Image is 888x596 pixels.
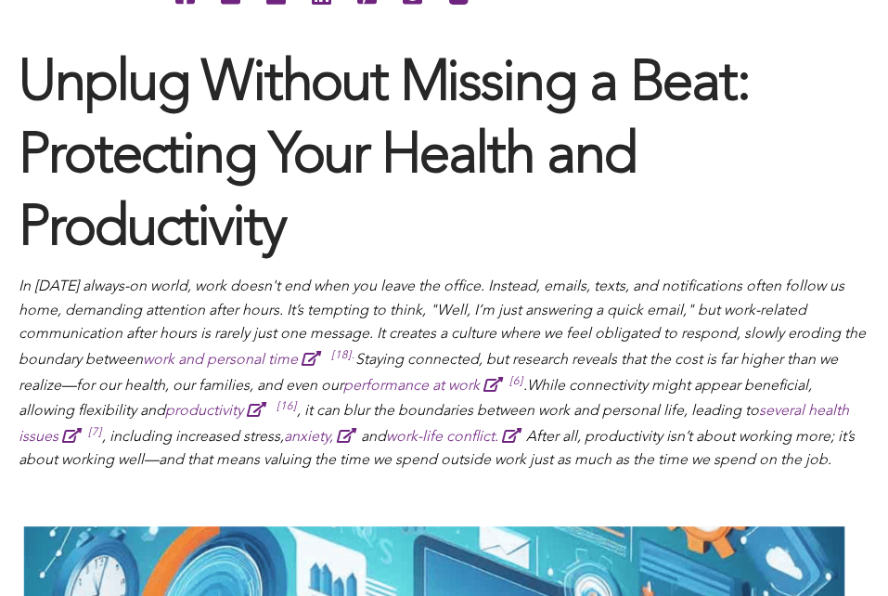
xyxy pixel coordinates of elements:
iframe: Chat Widget [795,507,888,596]
a: work-life conflict. [386,430,526,445]
sup: [16] [277,401,297,421]
sup: [6] [509,376,523,396]
a: work and personal time [143,353,326,368]
span: and [361,430,386,445]
span: , including increased stress, [86,430,284,445]
a: anxiety, [284,430,361,445]
span: In [DATE] always-on world, work doesn't end when you leave the office. Instead, emails, texts, an... [19,279,866,419]
a: performance at work [343,379,508,394]
sup: [18]. [331,350,355,370]
a: productivity [165,404,271,419]
a: several health issues [19,404,849,445]
h3: Unplug Without Missing a Beat: Protecting Your Health and Productivity [19,49,869,266]
sup: [7] [88,427,102,447]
